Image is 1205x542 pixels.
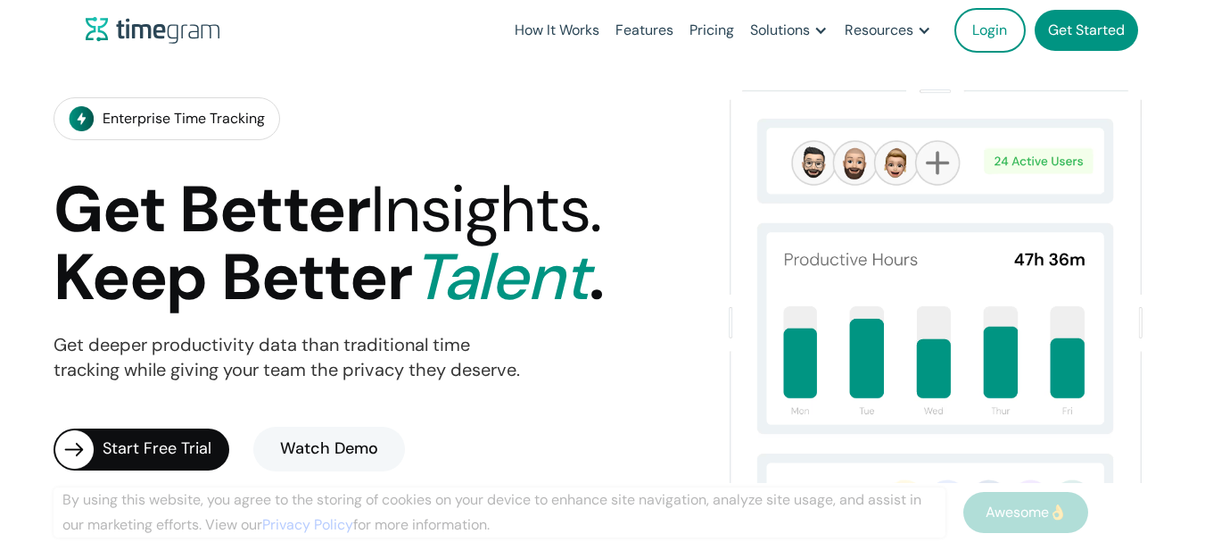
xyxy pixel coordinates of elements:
a: Privacy Policy [262,515,353,534]
div: Enterprise Time Tracking [103,106,265,131]
a: Awesome👌 [963,492,1088,533]
span: Talent [412,236,589,319]
a: Watch Demo [253,427,405,471]
div: By using this website, you agree to the storing of cookies on your device to enhance site navigat... [54,488,945,538]
a: Start Free Trial [54,429,229,471]
a: Get Started [1035,10,1138,51]
div: Solutions [750,18,810,43]
div: Start Free Trial [103,437,229,462]
span: Insights. [370,168,601,251]
div: Resources [845,18,913,43]
h1: Get Better Keep Better . [54,176,603,313]
a: Login [954,8,1026,53]
p: Get deeper productivity data than traditional time tracking while giving your team the privacy th... [54,333,520,383]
